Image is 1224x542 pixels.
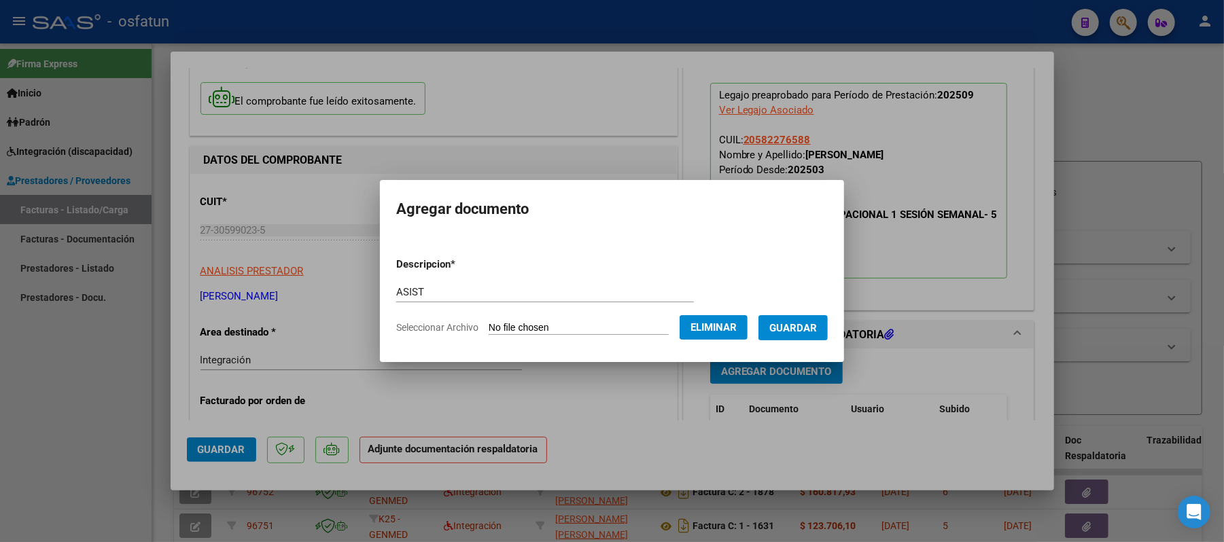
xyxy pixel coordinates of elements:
[1178,496,1210,528] div: Open Intercom Messenger
[396,322,478,333] span: Seleccionar Archivo
[396,257,526,272] p: Descripcion
[690,321,737,333] span: Eliminar
[769,322,817,334] span: Guardar
[396,196,828,222] h2: Agregar documento
[680,315,748,340] button: Eliminar
[758,315,828,340] button: Guardar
